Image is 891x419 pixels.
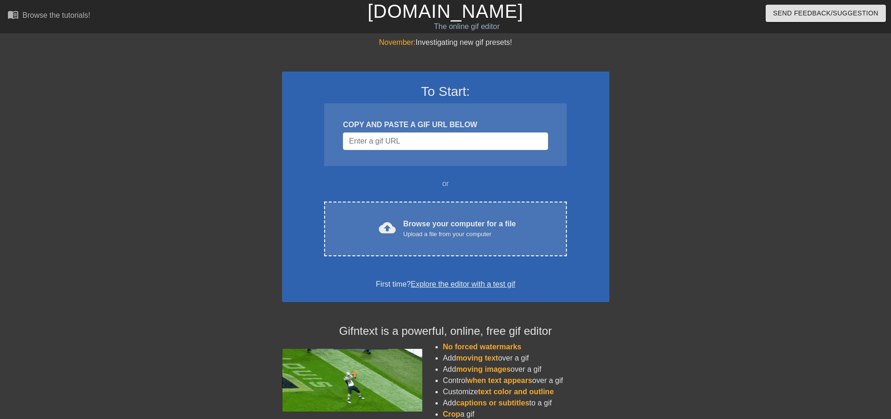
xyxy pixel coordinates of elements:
button: Send Feedback/Suggestion [766,5,886,22]
span: cloud_upload [379,219,396,236]
div: Investigating new gif presets! [282,37,609,48]
div: COPY AND PASTE A GIF URL BELOW [343,119,548,130]
li: Add over a gif [443,364,609,375]
li: Add over a gif [443,353,609,364]
span: text color and outline [478,388,554,396]
div: First time? [294,279,597,290]
li: Add to a gif [443,397,609,409]
a: [DOMAIN_NAME] [368,1,523,22]
div: Browse the tutorials! [22,11,90,19]
span: Crop [443,410,460,418]
input: Username [343,132,548,150]
span: moving images [456,365,510,373]
span: No forced watermarks [443,343,522,351]
div: Upload a file from your computer [403,230,516,239]
li: Customize [443,386,609,397]
a: Browse the tutorials! [7,9,90,23]
div: or [306,178,585,189]
div: Browse your computer for a file [403,218,516,239]
img: football_small.gif [282,349,422,412]
h4: Gifntext is a powerful, online, free gif editor [282,325,609,338]
a: Explore the editor with a test gif [411,280,515,288]
span: November: [379,38,415,46]
span: Send Feedback/Suggestion [773,7,878,19]
span: when text appears [467,376,532,384]
div: The online gif editor [302,21,632,32]
span: menu_book [7,9,19,20]
span: moving text [456,354,498,362]
h3: To Start: [294,84,597,100]
li: Control over a gif [443,375,609,386]
span: captions or subtitles [456,399,529,407]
